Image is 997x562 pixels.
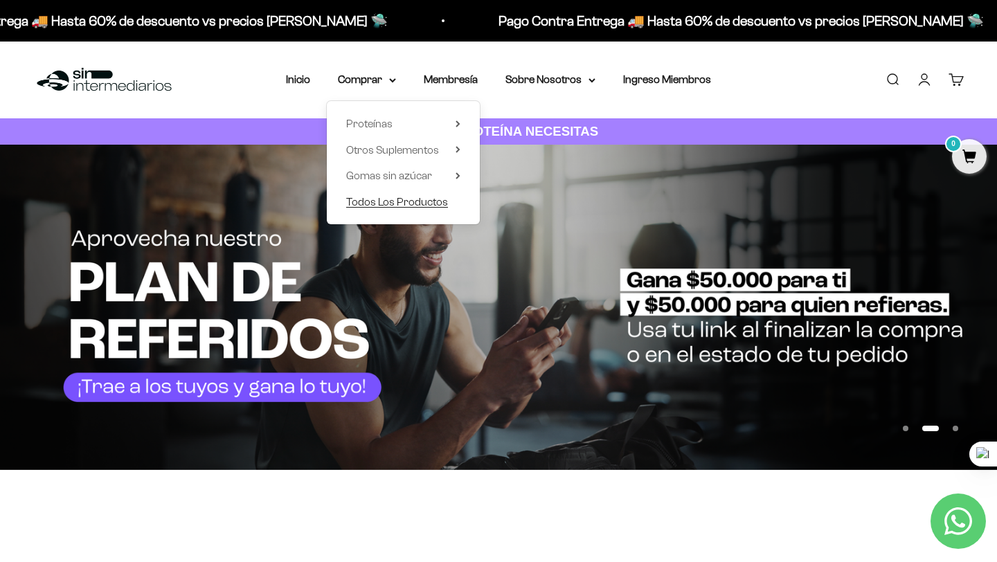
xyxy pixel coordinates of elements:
p: Pago Contra Entrega 🚚 Hasta 60% de descuento vs precios [PERSON_NAME] 🛸 [469,10,954,32]
a: Inicio [286,73,310,85]
a: 0 [952,150,987,165]
summary: Gomas sin azúcar [346,167,460,185]
span: Proteínas [346,118,393,129]
a: Membresía [424,73,478,85]
span: Todos Los Productos [346,196,448,208]
summary: Comprar [338,71,396,89]
mark: 0 [945,136,962,152]
summary: Otros Suplementos [346,141,460,159]
summary: Proteínas [346,115,460,133]
span: Gomas sin azúcar [346,170,432,181]
summary: Sobre Nosotros [505,71,595,89]
a: Ingreso Miembros [623,73,711,85]
span: Otros Suplementos [346,144,439,156]
a: Todos Los Productos [346,193,460,211]
strong: CUANTA PROTEÍNA NECESITAS [399,124,599,138]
